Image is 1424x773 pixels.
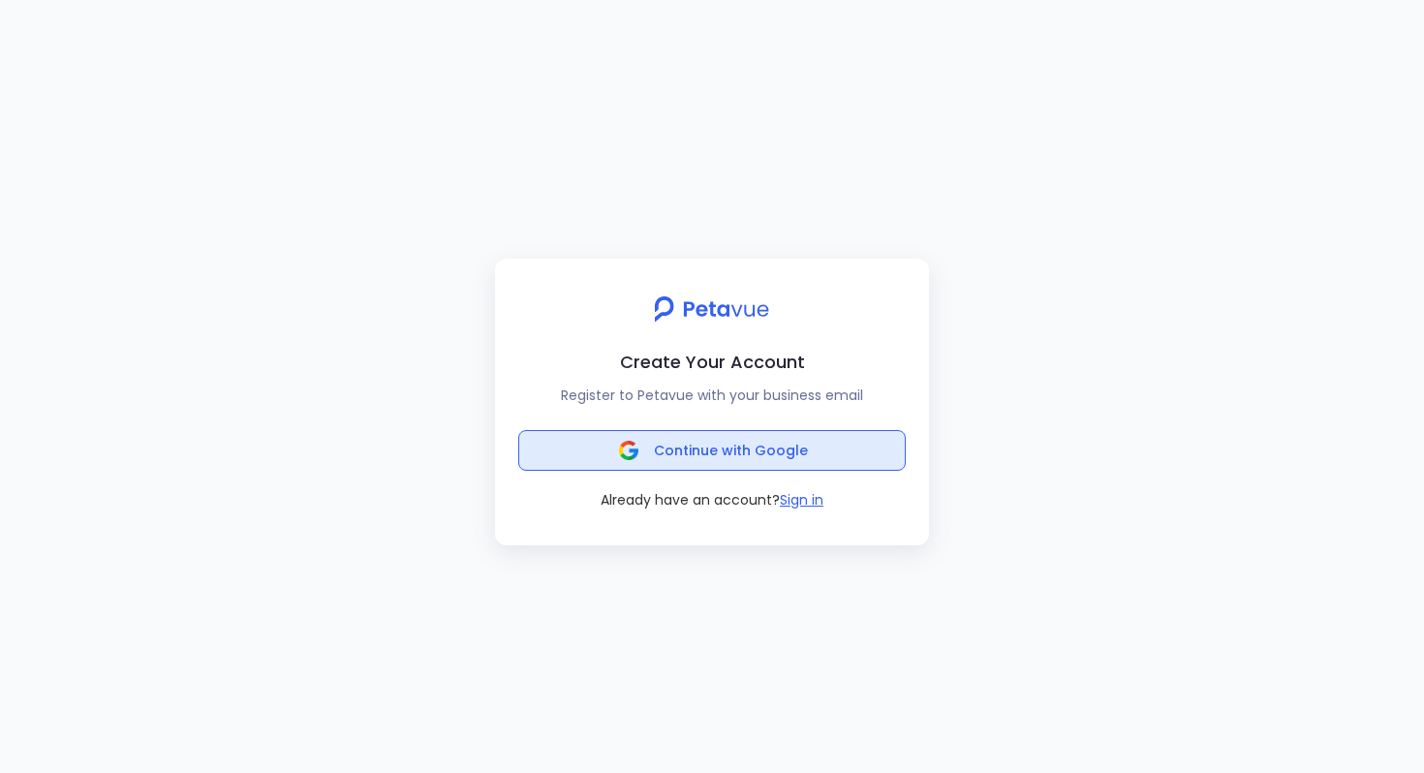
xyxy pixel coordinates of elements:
[641,286,782,332] img: petavue logo
[511,348,913,376] h2: Create Your Account
[518,430,906,471] button: Continue with Google
[780,490,823,510] button: Sign in
[654,441,808,460] span: Continue with Google
[511,384,913,407] p: Register to Petavue with your business email
[601,490,780,510] span: Already have an account?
